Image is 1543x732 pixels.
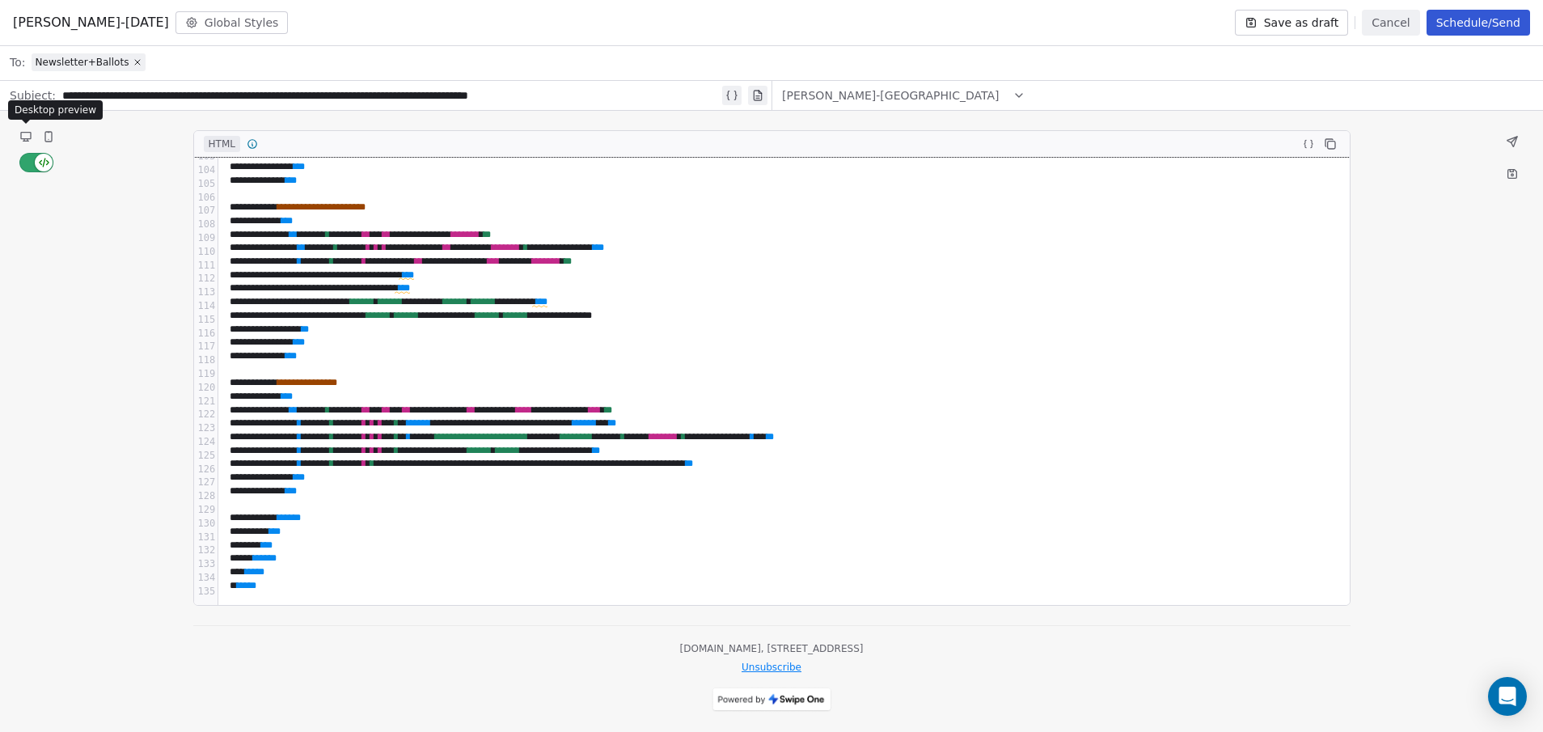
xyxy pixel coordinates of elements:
[194,544,218,557] div: 132
[194,395,218,408] div: 121
[194,245,218,259] div: 110
[194,476,218,489] div: 127
[13,13,169,32] span: [PERSON_NAME]-[DATE]
[204,136,241,152] span: HTML
[194,585,218,599] div: 135
[1362,10,1419,36] button: Cancel
[15,104,96,116] p: Desktop preview
[194,435,218,449] div: 124
[194,489,218,503] div: 128
[194,503,218,517] div: 129
[194,286,218,299] div: 113
[194,177,218,191] div: 105
[194,313,218,327] div: 115
[782,87,1000,104] span: [PERSON_NAME]-[GEOGRAPHIC_DATA]
[194,463,218,476] div: 126
[1235,10,1349,36] button: Save as draft
[194,421,218,435] div: 123
[10,54,25,70] span: To:
[194,531,218,544] div: 131
[194,299,218,313] div: 114
[194,163,218,177] div: 104
[194,367,218,381] div: 119
[194,327,218,341] div: 116
[175,11,289,34] button: Global Styles
[35,56,129,69] span: Newsletter+Ballots
[194,231,218,245] div: 109
[194,571,218,585] div: 134
[1488,677,1527,716] div: Open Intercom Messenger
[194,353,218,367] div: 118
[194,408,218,421] div: 122
[1427,10,1530,36] button: Schedule/Send
[194,204,218,218] div: 107
[194,259,218,273] div: 111
[194,557,218,571] div: 133
[194,218,218,231] div: 108
[194,191,218,205] div: 106
[194,272,218,286] div: 112
[10,87,56,108] span: Subject:
[194,449,218,463] div: 125
[194,340,218,353] div: 117
[194,381,218,395] div: 120
[194,517,218,531] div: 130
